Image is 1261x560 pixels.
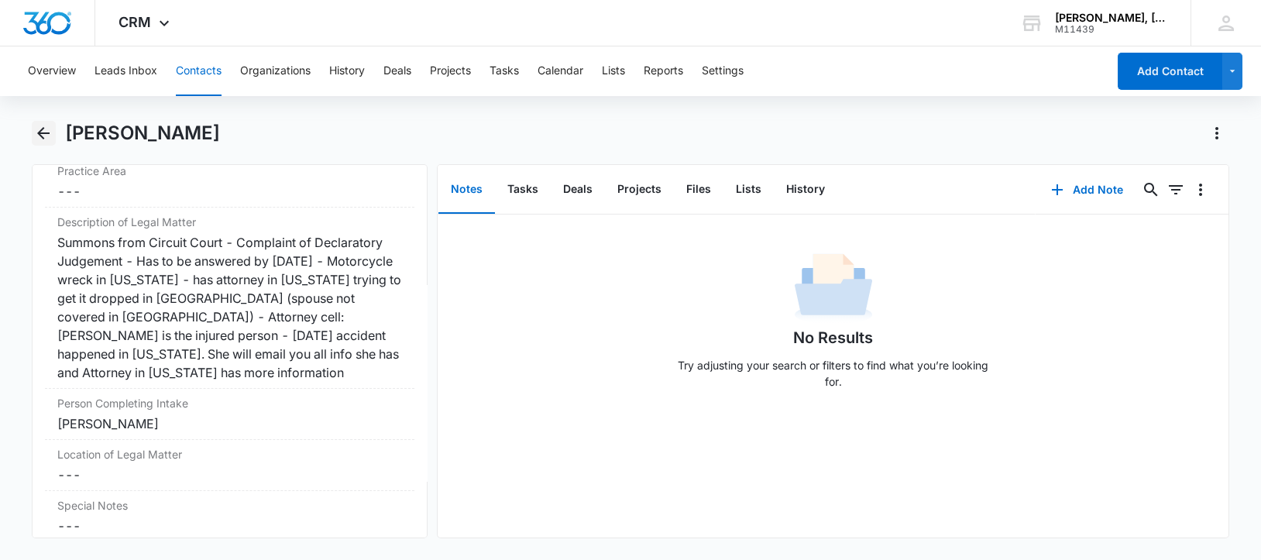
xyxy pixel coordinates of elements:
[57,214,403,230] label: Description of Legal Matter
[329,46,365,96] button: History
[45,156,415,208] div: Practice Area---
[57,414,403,433] div: [PERSON_NAME]
[45,389,415,440] div: Person Completing Intake[PERSON_NAME]
[119,14,151,30] span: CRM
[45,440,415,491] div: Location of Legal Matter---
[671,357,996,390] p: Try adjusting your search or filters to find what you’re looking for.
[1055,24,1168,35] div: account id
[490,46,519,96] button: Tasks
[605,166,674,214] button: Projects
[57,517,403,535] dd: ---
[176,46,222,96] button: Contacts
[1204,121,1229,146] button: Actions
[94,46,157,96] button: Leads Inbox
[795,249,872,326] img: No Data
[674,166,723,214] button: Files
[57,182,403,201] dd: ---
[57,446,403,462] label: Location of Legal Matter
[602,46,625,96] button: Lists
[1036,171,1139,208] button: Add Note
[1163,177,1188,202] button: Filters
[774,166,837,214] button: History
[723,166,774,214] button: Lists
[1118,53,1222,90] button: Add Contact
[57,233,403,382] div: Summons from Circuit Court - Complaint of Declaratory Judgement - Has to be answered by [DATE] - ...
[438,166,495,214] button: Notes
[1055,12,1168,24] div: account name
[57,466,403,484] dd: ---
[644,46,683,96] button: Reports
[45,491,415,542] div: Special Notes---
[65,122,220,145] h1: [PERSON_NAME]
[793,326,873,349] h1: No Results
[1188,177,1213,202] button: Overflow Menu
[702,46,744,96] button: Settings
[538,46,583,96] button: Calendar
[1139,177,1163,202] button: Search...
[57,395,403,411] label: Person Completing Intake
[32,121,56,146] button: Back
[430,46,471,96] button: Projects
[495,166,551,214] button: Tasks
[28,46,76,96] button: Overview
[57,163,403,179] label: Practice Area
[383,46,411,96] button: Deals
[551,166,605,214] button: Deals
[57,497,403,514] label: Special Notes
[45,208,415,389] div: Description of Legal MatterSummons from Circuit Court - Complaint of Declaratory Judgement - Has ...
[240,46,311,96] button: Organizations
